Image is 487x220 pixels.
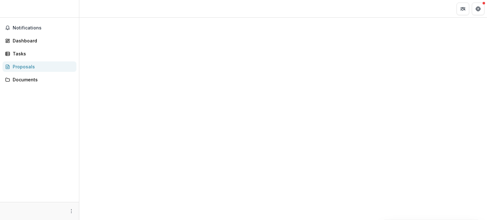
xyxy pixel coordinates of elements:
div: Documents [13,76,71,83]
a: Documents [3,74,76,85]
div: Tasks [13,50,71,57]
div: Dashboard [13,37,71,44]
button: More [68,207,75,215]
a: Proposals [3,61,76,72]
a: Tasks [3,48,76,59]
button: Get Help [472,3,484,15]
span: Notifications [13,25,74,31]
a: Dashboard [3,35,76,46]
button: Partners [457,3,469,15]
button: Notifications [3,23,76,33]
div: Proposals [13,63,71,70]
